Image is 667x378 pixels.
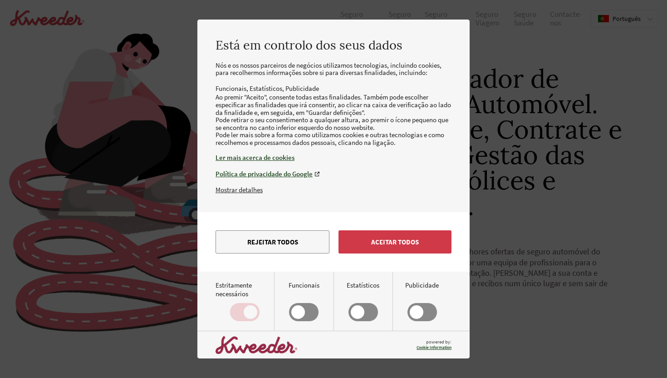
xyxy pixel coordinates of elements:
[250,84,285,93] li: Estatísticos
[216,38,451,52] h2: Está em controlo dos seus dados
[216,230,329,254] button: Rejeitar todos
[216,84,250,93] li: Funcionais
[216,62,451,186] div: Nós e os nossos parceiros de negócios utilizamos tecnologias, incluindo cookies, para recolhermos...
[216,169,451,178] a: Política de privacidade do Google
[197,212,470,272] div: menu
[338,230,451,254] button: Aceitar todos
[405,281,439,322] label: Publicidade
[216,336,297,353] img: logo
[216,281,274,322] label: Estritamente necessários
[347,281,379,322] label: Estatísticos
[216,153,451,162] a: Ler mais acerca de cookies
[216,185,263,194] button: Mostrar detalhes
[285,84,319,93] li: Publicidade
[417,345,451,350] a: Cookie Information
[289,281,319,322] label: Funcionais
[417,339,451,350] span: powered by:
